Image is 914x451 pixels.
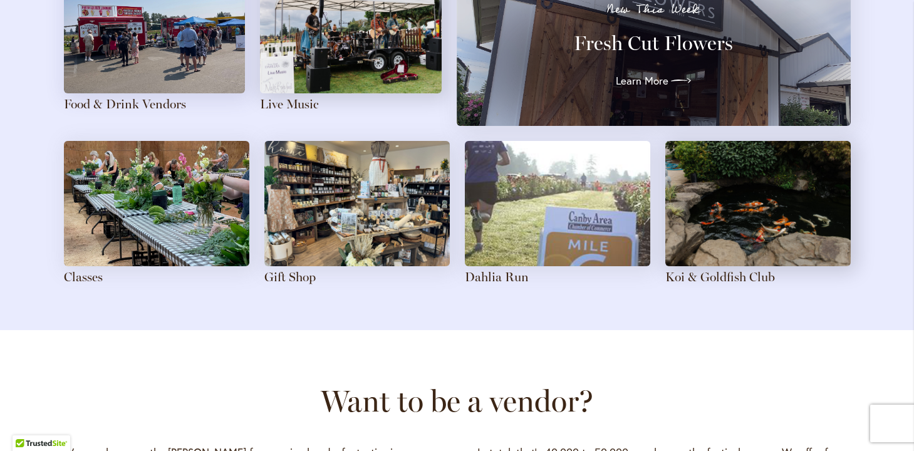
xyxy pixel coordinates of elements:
img: The dahlias themed gift shop has a feature table in the center, with shelves of local and special... [264,141,450,266]
a: Classes [64,269,103,284]
a: Koi & Goldfish Club [665,269,775,284]
a: Food & Drink Vendors [64,96,186,111]
a: Live Music [260,96,319,111]
h2: Want to be a vendor? [56,383,858,418]
p: New This Week [479,3,828,16]
img: Blank canvases are set up on long tables in anticipation of an art class [64,141,249,266]
a: Learn More [616,71,691,91]
a: Gift Shop [264,269,316,284]
a: Dahlia Run [465,269,529,284]
span: Learn More [616,73,668,88]
img: A runner passes the mile 6 sign in a field of dahlias [465,141,650,266]
img: Orange and white mottled koi swim in a rock-lined pond [665,141,851,266]
h3: Fresh Cut Flowers [479,31,828,56]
